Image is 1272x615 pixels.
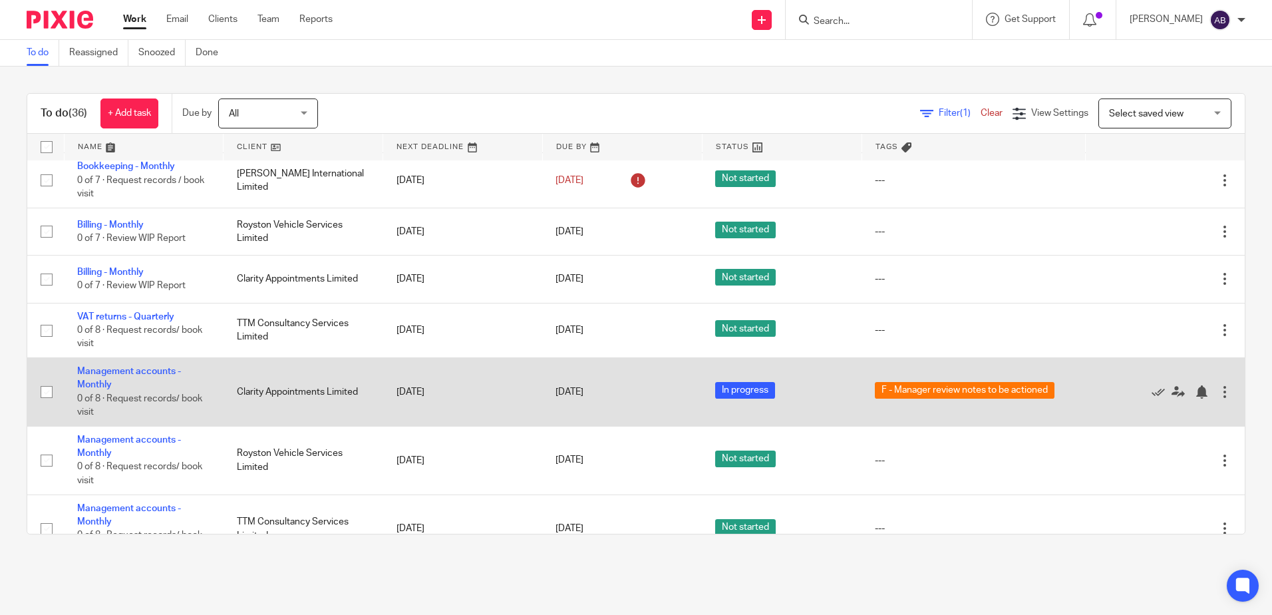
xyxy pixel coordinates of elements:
[224,208,383,255] td: Royston Vehicle Services Limited
[875,382,1054,399] span: F - Manager review notes to be actioned
[182,106,212,120] p: Due by
[77,504,181,526] a: Management accounts - Monthly
[556,227,583,236] span: [DATE]
[715,451,776,467] span: Not started
[208,13,238,26] a: Clients
[224,153,383,208] td: [PERSON_NAME] International Limited
[1130,13,1203,26] p: [PERSON_NAME]
[138,40,186,66] a: Snoozed
[383,208,543,255] td: [DATE]
[556,387,583,397] span: [DATE]
[69,40,128,66] a: Reassigned
[27,11,93,29] img: Pixie
[1005,15,1056,24] span: Get Support
[224,426,383,495] td: Royston Vehicle Services Limited
[123,13,146,26] a: Work
[556,524,583,533] span: [DATE]
[77,435,181,458] a: Management accounts - Monthly
[383,426,543,495] td: [DATE]
[77,176,204,199] span: 0 of 7 · Request records / book visit
[1109,109,1184,118] span: Select saved view
[981,108,1003,118] a: Clear
[715,269,776,286] span: Not started
[257,13,279,26] a: Team
[299,13,333,26] a: Reports
[383,358,543,427] td: [DATE]
[69,108,87,118] span: (36)
[229,109,239,118] span: All
[939,108,981,118] span: Filter
[77,162,175,171] a: Bookkeeping - Monthly
[77,220,144,230] a: Billing - Monthly
[715,170,776,187] span: Not started
[77,463,202,486] span: 0 of 8 · Request records/ book visit
[875,454,1072,467] div: ---
[1209,9,1231,31] img: svg%3E
[383,495,543,563] td: [DATE]
[166,13,188,26] a: Email
[224,303,383,357] td: TTM Consultancy Services Limited
[224,256,383,303] td: Clarity Appointments Limited
[383,303,543,357] td: [DATE]
[77,531,202,554] span: 0 of 8 · Request records/ book visit
[875,225,1072,238] div: ---
[715,320,776,337] span: Not started
[77,268,144,277] a: Billing - Monthly
[715,519,776,536] span: Not started
[77,282,186,291] span: 0 of 7 · Review WIP Report
[875,272,1072,286] div: ---
[224,495,383,563] td: TTM Consultancy Services Limited
[77,312,174,321] a: VAT returns - Quarterly
[100,99,158,128] a: + Add task
[812,16,932,28] input: Search
[1031,108,1088,118] span: View Settings
[77,394,202,417] span: 0 of 8 · Request records/ book visit
[875,323,1072,337] div: ---
[875,522,1072,535] div: ---
[1152,385,1172,399] a: Mark as done
[556,176,583,185] span: [DATE]
[556,325,583,335] span: [DATE]
[715,382,775,399] span: In progress
[196,40,228,66] a: Done
[960,108,971,118] span: (1)
[715,222,776,238] span: Not started
[77,325,202,349] span: 0 of 8 · Request records/ book visit
[556,456,583,465] span: [DATE]
[77,367,181,389] a: Management accounts - Monthly
[41,106,87,120] h1: To do
[77,234,186,243] span: 0 of 7 · Review WIP Report
[556,274,583,284] span: [DATE]
[27,40,59,66] a: To do
[224,358,383,427] td: Clarity Appointments Limited
[383,256,543,303] td: [DATE]
[383,153,543,208] td: [DATE]
[875,174,1072,187] div: ---
[875,143,898,150] span: Tags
